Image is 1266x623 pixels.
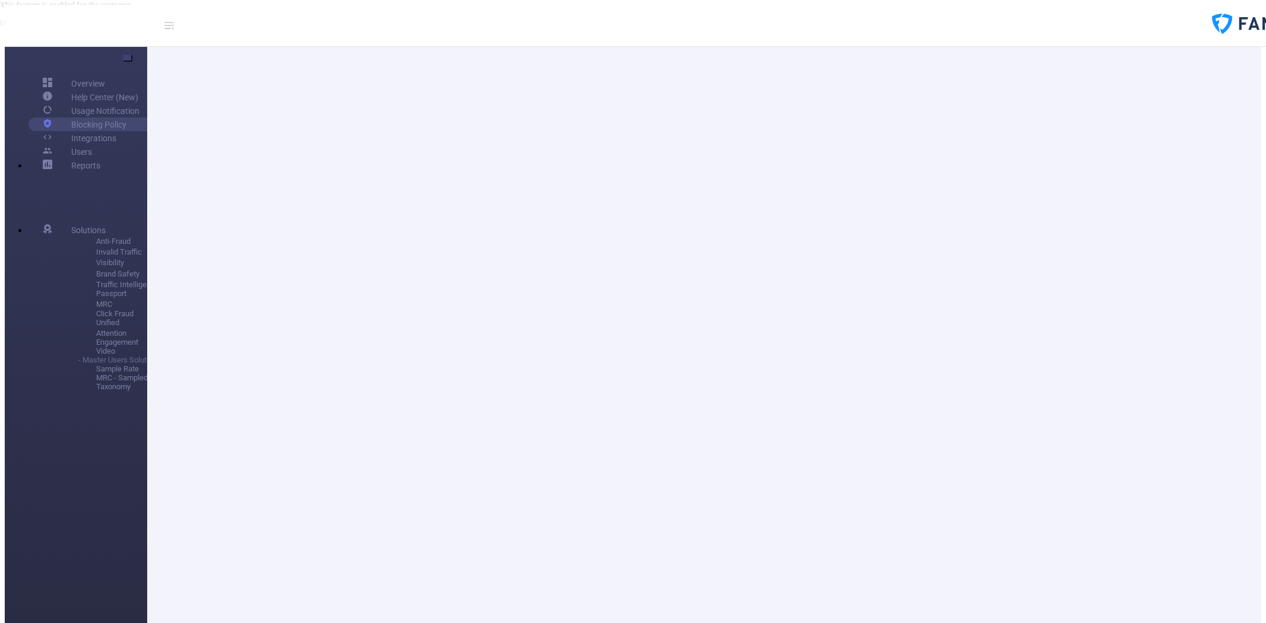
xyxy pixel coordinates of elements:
span: Integrations [71,133,116,143]
li: - Master Users Solutions - [34,355,173,364]
span: Click Fraud [96,309,191,318]
span: Brand Safety [96,268,148,278]
span: Overview [71,79,105,88]
span: Video [96,347,191,355]
span: Attention [96,327,135,338]
a: Users [43,145,92,158]
span: Blocking Policy [71,120,126,129]
span: MRC - Sampled [96,373,191,382]
span: Taxonomy [96,382,191,391]
span: Passport [96,289,191,298]
span: Reports [71,161,100,170]
span: Visibility [96,256,132,267]
span: Help Center (New) [71,93,138,102]
a: Reports [71,160,100,171]
span: Users [71,147,92,157]
span: Engagement [96,338,191,347]
span: Anti-Fraud [96,237,191,246]
a: Usage Notification [43,104,139,117]
span: Traffic Intelligence [96,278,167,289]
span: Solutions [71,225,106,235]
a: Overview [43,77,105,90]
span: Usage Notification [71,106,139,116]
a: Blocking Policy [43,117,126,131]
a: Help Center (New) [43,90,138,104]
span: MRC [96,298,120,309]
a: Integrations [43,131,116,145]
span: Unified [96,318,191,327]
span: Sample Rate [96,364,191,373]
span: Invalid Traffic [96,246,150,256]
